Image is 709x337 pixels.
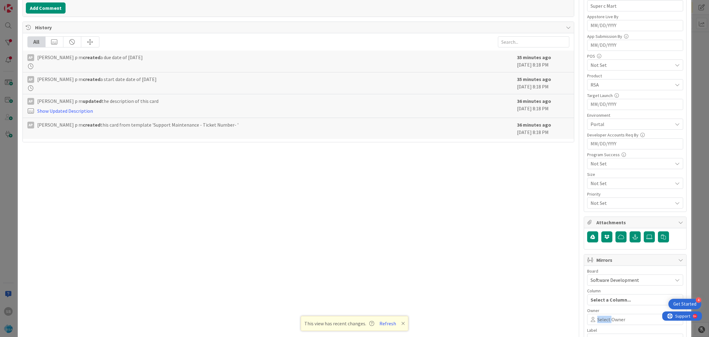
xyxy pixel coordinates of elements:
span: Select a Column... [591,296,631,304]
div: Priority [587,192,683,196]
div: [DATE] 8:18 PM [517,75,569,91]
input: MM/DD/YYYY [591,20,680,31]
input: MM/DD/YYYY [591,139,680,149]
span: Support [13,1,28,8]
span: Mirrors [596,256,675,264]
div: Size [587,172,683,177]
div: App Submission By [587,34,683,39]
div: Environment [587,113,683,117]
span: Select Owner [597,316,625,323]
div: Ap [27,54,34,61]
button: Select a Column... [587,294,683,305]
span: Column [587,289,601,293]
span: Board [587,269,598,273]
div: 4 [696,297,701,303]
button: Add Comment [26,2,66,14]
div: Developer Accounts Req By [587,133,683,137]
span: Not Set [591,179,669,188]
span: [PERSON_NAME] p m the description of this card [37,97,158,105]
div: Appstore Live By [587,14,683,19]
span: Software Development [591,277,639,283]
span: RSA [591,81,672,88]
input: Search... [498,36,569,47]
span: This view has recent changes. [304,320,374,327]
b: 36 minutes ago [517,98,551,104]
div: POS [587,54,683,58]
div: Program Success [587,152,683,157]
span: Portal [591,120,672,128]
b: 35 minutes ago [517,76,551,82]
span: [PERSON_NAME] p m a due date of [DATE] [37,54,143,61]
div: Target Launch [587,93,683,98]
span: Not Set [591,160,672,167]
div: All [28,37,46,47]
b: created [83,122,100,128]
span: Label [587,328,597,332]
div: [DATE] 8:18 PM [517,121,569,136]
div: [DATE] 8:18 PM [517,97,569,115]
div: 9+ [31,2,34,7]
b: created [83,54,100,60]
b: created [83,76,100,82]
div: Get Started [673,301,696,307]
span: [PERSON_NAME] p m this card from template 'Support Maintenance - Ticket Number- ' [37,121,238,128]
div: Open Get Started checklist, remaining modules: 4 [668,299,701,309]
b: 36 minutes ago [517,122,551,128]
button: Refresh [377,319,398,327]
span: Not Set [591,199,669,207]
div: [DATE] 8:18 PM [517,54,569,69]
div: Ap [27,98,34,105]
a: Show Updated Description [37,108,93,114]
span: History [35,24,563,31]
span: Not Set [591,61,672,69]
div: Ap [27,122,34,128]
b: updated [83,98,102,104]
b: 35 minutes ago [517,54,551,60]
span: Attachments [596,219,675,226]
span: Owner [587,308,599,313]
div: Ap [27,76,34,83]
div: Product [587,74,683,78]
input: MM/DD/YYYY [591,99,680,110]
input: MM/DD/YYYY [591,40,680,51]
span: [PERSON_NAME] p m a start date date of [DATE] [37,75,157,83]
